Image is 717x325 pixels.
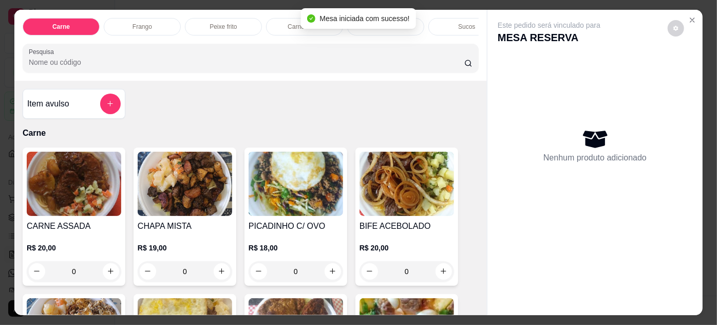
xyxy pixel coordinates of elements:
[100,94,121,114] button: add-separate-item
[498,20,600,30] p: Este pedido será vinculado para
[27,220,121,232] h4: CARNE ASSADA
[210,23,237,31] p: Peixe frito
[360,220,454,232] h4: BIFE ACEBOLADO
[360,243,454,253] p: R$ 20,00
[23,127,479,139] p: Carne
[138,152,232,216] img: product-image
[27,98,69,110] h4: Item avulso
[249,152,343,216] img: product-image
[543,152,647,164] p: Nenhum produto adicionado
[307,14,315,23] span: check-circle
[458,23,475,31] p: Sucos
[138,220,232,232] h4: CHAPA MISTA
[27,243,121,253] p: R$ 20,00
[288,23,321,31] p: Carne suína
[138,243,232,253] p: R$ 19,00
[29,47,58,56] label: Pesquisa
[498,30,600,45] p: MESA RESERVA
[360,152,454,216] img: product-image
[52,23,70,31] p: Carne
[684,12,701,28] button: Close
[249,220,343,232] h4: PICADINHO C/ OVO
[249,243,343,253] p: R$ 18,00
[668,20,684,37] button: decrease-product-quantity
[133,23,152,31] p: Frango
[29,57,464,67] input: Pesquisa
[27,152,121,216] img: product-image
[319,14,409,23] span: Mesa iniciada com sucesso!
